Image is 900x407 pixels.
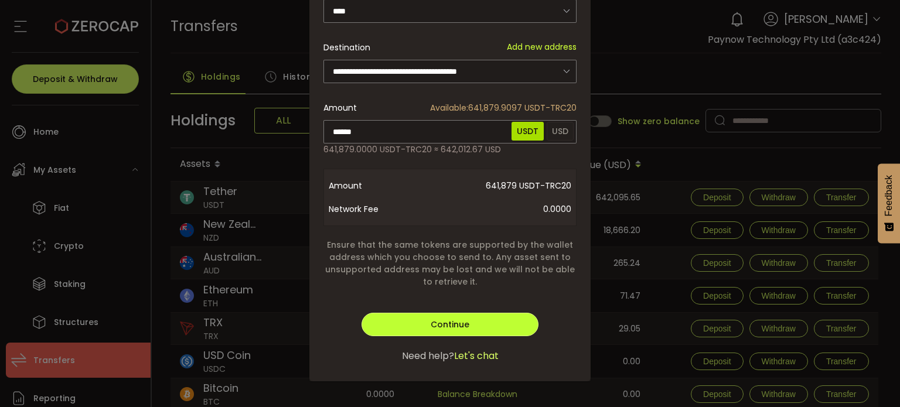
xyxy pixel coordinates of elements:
[884,175,894,216] span: Feedback
[323,102,357,114] span: Amount
[323,143,501,156] span: 641,879.0000 USDT-TRC20 ≈ 642,012.67 USD
[329,174,422,197] span: Amount
[507,41,577,53] span: Add new address
[547,122,574,141] span: USD
[323,42,370,53] span: Destination
[362,313,538,336] button: Continue
[512,122,544,141] span: USDT
[841,351,900,407] iframe: Chat Widget
[329,197,422,221] span: Network Fee
[454,349,499,363] span: Let's chat
[431,319,469,330] span: Continue
[402,349,454,363] span: Need help?
[422,197,571,221] span: 0.0000
[323,239,577,288] span: Ensure that the same tokens are supported by the wallet address which you choose to send to. Any ...
[430,102,468,114] span: Available:
[878,163,900,243] button: Feedback - Show survey
[430,102,577,114] span: 641,879.9097 USDT-TRC20
[422,174,571,197] span: 641,879 USDT-TRC20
